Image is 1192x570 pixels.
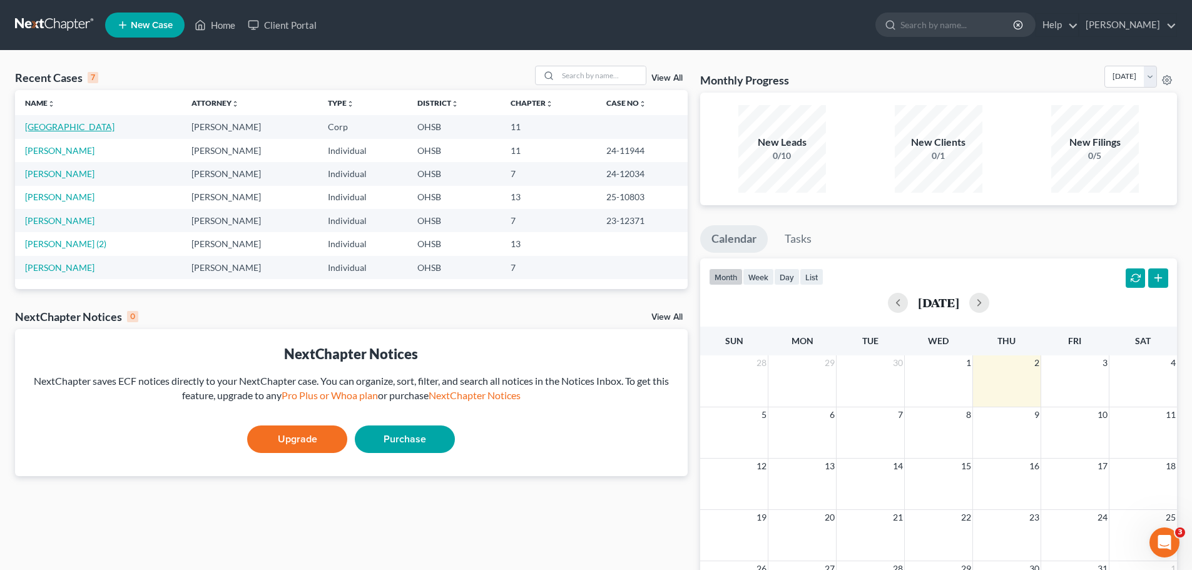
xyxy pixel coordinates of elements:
div: 7 [88,72,98,83]
a: [PERSON_NAME] [25,145,94,156]
a: Client Portal [242,14,323,36]
span: 9 [1033,407,1041,422]
span: 7 [897,407,904,422]
span: 20 [823,510,836,525]
i: unfold_more [347,100,354,108]
span: 28 [755,355,768,370]
td: 7 [501,256,596,279]
span: 29 [823,355,836,370]
span: 3 [1175,527,1185,537]
td: [PERSON_NAME] [181,162,318,185]
td: Individual [318,162,407,185]
div: New Filings [1051,135,1139,150]
span: 5 [760,407,768,422]
td: [PERSON_NAME] [181,256,318,279]
a: [PERSON_NAME] [25,168,94,179]
input: Search by name... [558,66,646,84]
a: Chapterunfold_more [511,98,553,108]
td: [PERSON_NAME] [181,115,318,138]
i: unfold_more [232,100,239,108]
a: [GEOGRAPHIC_DATA] [25,121,115,132]
td: Corp [318,115,407,138]
span: Mon [792,335,813,346]
a: Tasks [773,225,823,253]
a: Attorneyunfold_more [191,98,239,108]
td: 13 [501,232,596,255]
td: OHSB [407,256,501,279]
iframe: Intercom live chat [1149,527,1179,557]
a: Districtunfold_more [417,98,459,108]
span: Fri [1068,335,1081,346]
div: 0 [127,311,138,322]
span: 17 [1096,459,1109,474]
span: 19 [755,510,768,525]
span: Thu [997,335,1016,346]
span: 6 [828,407,836,422]
div: NextChapter Notices [15,309,138,324]
span: 24 [1096,510,1109,525]
td: 7 [501,162,596,185]
span: 30 [892,355,904,370]
span: Sun [725,335,743,346]
td: [PERSON_NAME] [181,209,318,232]
td: 24-12034 [596,162,688,185]
td: OHSB [407,139,501,162]
a: Home [188,14,242,36]
span: Sat [1135,335,1151,346]
button: day [774,268,800,285]
span: 18 [1164,459,1177,474]
td: OHSB [407,115,501,138]
td: 24-11944 [596,139,688,162]
div: NextChapter saves ECF notices directly to your NextChapter case. You can organize, sort, filter, ... [25,374,678,403]
span: 1 [965,355,972,370]
a: [PERSON_NAME] [25,262,94,273]
span: 25 [1164,510,1177,525]
td: Individual [318,232,407,255]
h3: Monthly Progress [700,73,789,88]
td: 25-10803 [596,186,688,209]
div: 0/10 [738,150,826,162]
span: Wed [928,335,949,346]
i: unfold_more [546,100,553,108]
div: 0/1 [895,150,982,162]
td: OHSB [407,162,501,185]
td: 11 [501,139,596,162]
span: New Case [131,21,173,30]
button: month [709,268,743,285]
td: 11 [501,115,596,138]
td: 7 [501,209,596,232]
a: Help [1036,14,1078,36]
span: 2 [1033,355,1041,370]
span: 21 [892,510,904,525]
span: 10 [1096,407,1109,422]
a: NextChapter Notices [429,389,521,401]
a: [PERSON_NAME] (2) [25,238,106,249]
span: 3 [1101,355,1109,370]
td: [PERSON_NAME] [181,232,318,255]
button: week [743,268,774,285]
a: Upgrade [247,425,347,453]
td: Individual [318,256,407,279]
span: 11 [1164,407,1177,422]
td: 13 [501,186,596,209]
td: OHSB [407,186,501,209]
td: OHSB [407,232,501,255]
a: Case Nounfold_more [606,98,646,108]
div: Recent Cases [15,70,98,85]
td: Individual [318,139,407,162]
a: View All [651,313,683,322]
span: Tue [862,335,879,346]
a: [PERSON_NAME] [25,215,94,226]
div: NextChapter Notices [25,344,678,364]
div: New Leads [738,135,826,150]
i: unfold_more [639,100,646,108]
i: unfold_more [451,100,459,108]
td: 23-12371 [596,209,688,232]
a: Calendar [700,225,768,253]
input: Search by name... [900,13,1015,36]
span: 14 [892,459,904,474]
div: New Clients [895,135,982,150]
span: 12 [755,459,768,474]
span: 13 [823,459,836,474]
td: Individual [318,186,407,209]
